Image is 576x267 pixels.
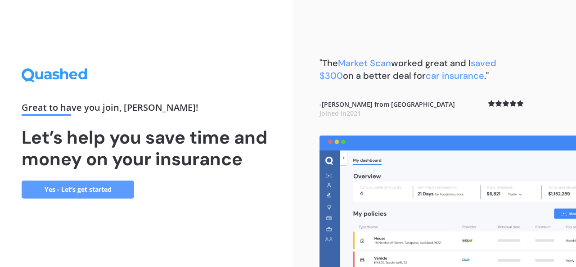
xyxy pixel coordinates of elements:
div: Great to have you join , [PERSON_NAME] ! [22,103,271,116]
a: Yes - Let’s get started [22,181,134,199]
h1: Let’s help you save time and money on your insurance [22,127,271,170]
img: dashboard.webp [319,136,576,267]
span: Market Scan [338,57,391,69]
span: Joined in 2021 [319,109,361,118]
b: "The worked great and I on a better deal for ." [319,57,496,81]
span: car insurance [426,70,484,81]
b: - [PERSON_NAME] from [GEOGRAPHIC_DATA] [319,100,455,118]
